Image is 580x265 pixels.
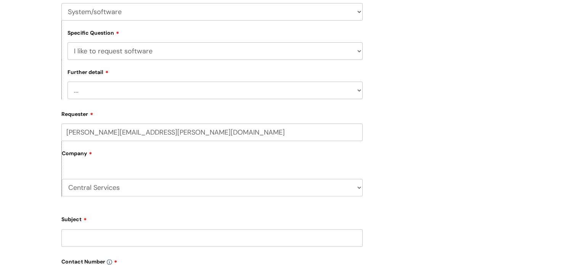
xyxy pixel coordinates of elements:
[107,259,112,265] img: info-icon.svg
[61,124,363,141] input: Email
[67,68,109,75] label: Further detail
[67,29,119,36] label: Specific Question
[62,148,363,165] label: Company
[61,108,363,117] label: Requester
[61,256,363,265] label: Contact Number
[61,214,363,223] label: Subject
